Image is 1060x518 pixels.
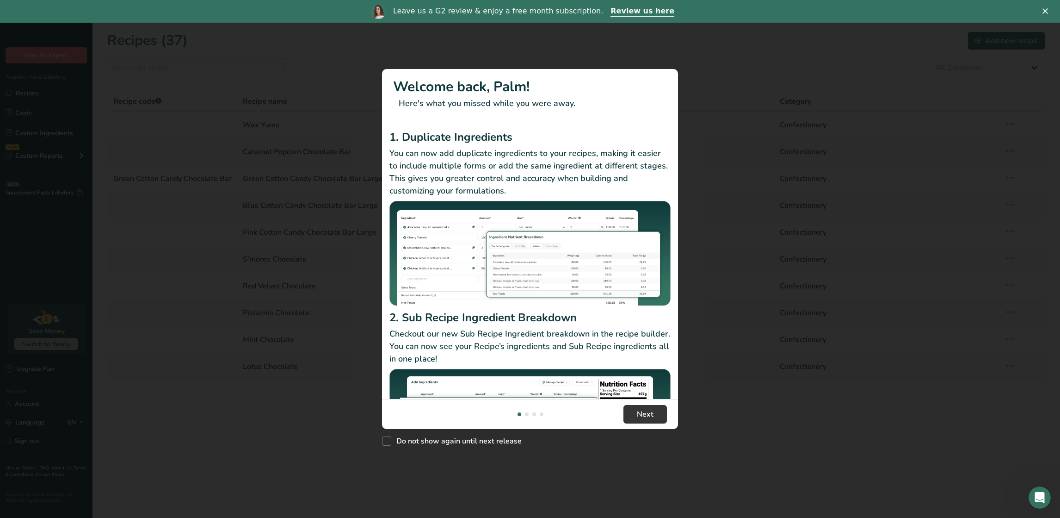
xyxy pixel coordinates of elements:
a: Review us here [610,6,674,17]
iframe: Intercom live chat [1029,487,1051,509]
p: Here's what you missed while you were away. [393,97,667,110]
button: Next [623,405,667,424]
span: Do not show again until next release [391,437,522,446]
img: Duplicate Ingredients [389,201,671,306]
div: Close [1042,8,1052,14]
span: Next [637,409,653,420]
div: Leave us a G2 review & enjoy a free month subscription. [393,6,603,16]
p: Checkout our new Sub Recipe Ingredient breakdown in the recipe builder. You can now see your Reci... [389,328,671,365]
p: You can now add duplicate ingredients to your recipes, making it easier to include multiple forms... [389,147,671,197]
h2: 2. Sub Recipe Ingredient Breakdown [389,309,671,326]
img: Profile image for Reem [371,4,386,19]
h1: Welcome back, Palm! [393,76,667,97]
img: Sub Recipe Ingredient Breakdown [389,369,671,474]
h2: 1. Duplicate Ingredients [389,129,671,145]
